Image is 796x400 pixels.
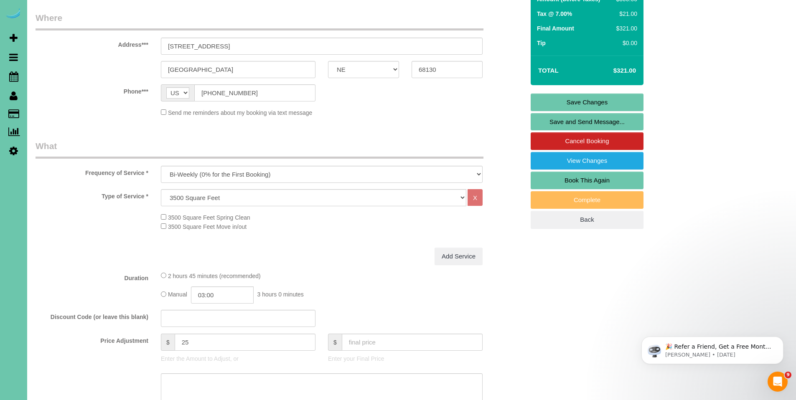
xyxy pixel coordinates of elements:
[29,310,155,321] label: Discount Code (or leave this blank)
[168,223,247,230] span: 3500 Square Feet Move in/out
[613,39,637,47] div: $0.00
[36,140,483,159] legend: What
[435,248,483,265] a: Add Service
[531,211,643,228] a: Back
[537,39,546,47] label: Tip
[29,334,155,345] label: Price Adjustment
[328,334,342,351] span: $
[328,354,483,363] p: Enter your Final Price
[161,354,315,363] p: Enter the Amount to Adjust, or
[588,67,636,74] h4: $321.00
[537,24,574,33] label: Final Amount
[613,10,637,18] div: $21.00
[785,372,791,378] span: 9
[629,319,796,377] iframe: Intercom notifications message
[342,334,483,351] input: final price
[29,189,155,200] label: Type of Service *
[5,8,22,20] img: Automaid Logo
[531,152,643,170] a: View Changes
[168,273,261,279] span: 2 hours 45 minutes (recommended)
[613,24,637,33] div: $321.00
[161,334,175,351] span: $
[257,291,304,298] span: 3 hours 0 minutes
[531,172,643,189] a: Book This Again
[531,94,643,111] a: Save Changes
[531,132,643,150] a: Cancel Booking
[168,214,250,221] span: 3500 Square Feet Spring Clean
[168,291,187,298] span: Manual
[36,12,483,30] legend: Where
[768,372,788,392] iframe: Intercom live chat
[531,113,643,131] a: Save and Send Message...
[29,271,155,282] label: Duration
[538,67,559,74] strong: Total
[537,10,572,18] label: Tax @ 7.00%
[29,166,155,177] label: Frequency of Service *
[168,109,313,116] span: Send me reminders about my booking via text message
